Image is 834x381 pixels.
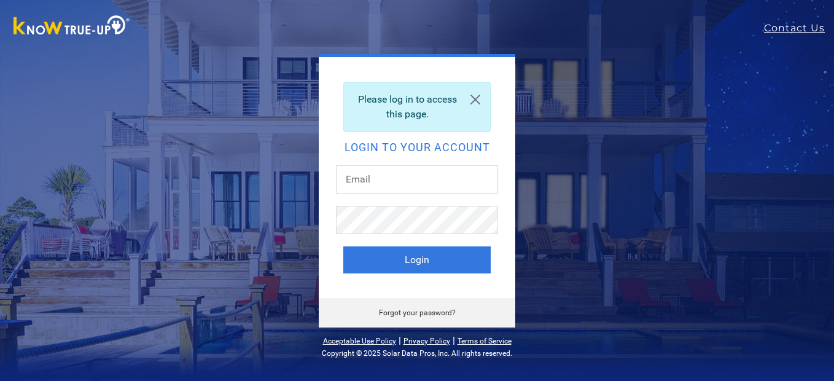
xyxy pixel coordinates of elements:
input: Email [336,165,498,194]
a: Close [461,82,490,117]
button: Login [343,246,491,273]
a: Contact Us [764,21,834,36]
img: Know True-Up [7,13,136,41]
h2: Login to your account [343,142,491,153]
a: Terms of Service [458,337,512,345]
div: Please log in to access this page. [343,82,491,132]
span: | [453,334,455,346]
a: Acceptable Use Policy [323,337,396,345]
span: | [399,334,401,346]
a: Forgot your password? [379,308,456,317]
a: Privacy Policy [403,337,450,345]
